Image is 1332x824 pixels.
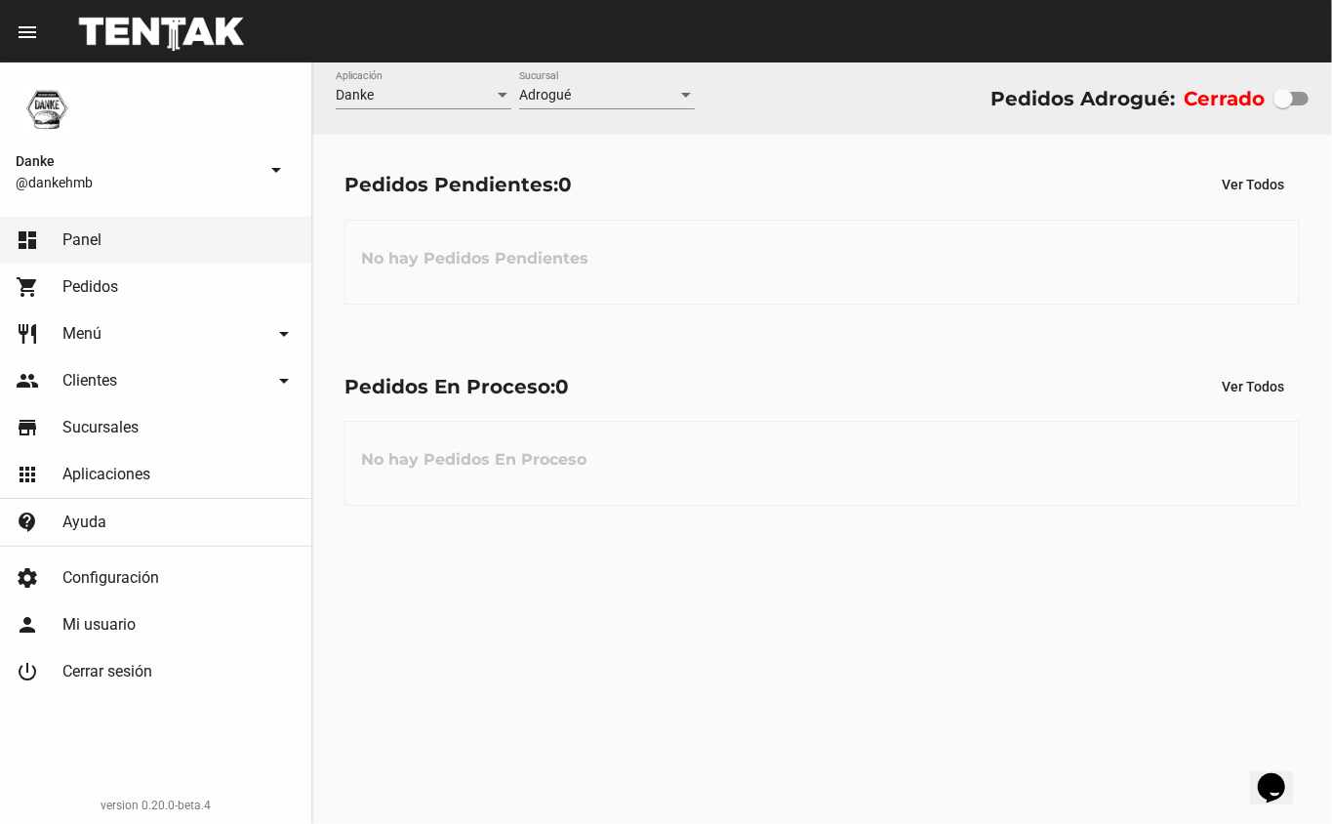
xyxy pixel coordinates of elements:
mat-icon: menu [16,21,39,44]
mat-icon: apps [16,463,39,486]
span: 0 [555,375,569,398]
h3: No hay Pedidos Pendientes [345,229,604,288]
span: Ayuda [62,513,106,532]
span: Danke [16,149,257,173]
img: 1d4517d0-56da-456b-81f5-6111ccf01445.png [16,78,78,141]
mat-icon: restaurant [16,322,39,346]
span: Aplicaciones [62,465,150,484]
span: Danke [336,87,374,103]
mat-icon: arrow_drop_down [264,158,288,182]
mat-icon: shopping_cart [16,275,39,299]
span: Clientes [62,371,117,391]
div: version 0.20.0-beta.4 [16,796,296,815]
span: Cerrar sesión [62,662,152,681]
div: Pedidos Adrogué: [990,83,1175,114]
mat-icon: arrow_drop_down [272,322,296,346]
span: Sucursales [62,418,139,437]
button: Ver Todos [1206,167,1300,202]
span: Menú [62,324,101,344]
mat-icon: person [16,613,39,637]
div: Pedidos Pendientes: [344,169,572,200]
mat-icon: settings [16,566,39,590]
span: @dankehmb [16,173,257,192]
span: Ver Todos [1222,379,1284,394]
mat-icon: people [16,369,39,392]
mat-icon: arrow_drop_down [272,369,296,392]
mat-icon: power_settings_new [16,660,39,683]
span: 0 [558,173,572,196]
span: Adrogué [519,87,571,103]
mat-icon: contact_support [16,511,39,534]
span: Panel [62,230,101,250]
label: Cerrado [1184,83,1265,114]
mat-icon: store [16,416,39,439]
span: Mi usuario [62,615,136,635]
h3: No hay Pedidos En Proceso [345,431,602,489]
mat-icon: dashboard [16,228,39,252]
iframe: chat widget [1250,746,1312,804]
button: Ver Todos [1206,369,1300,404]
span: Ver Todos [1222,177,1284,192]
span: Configuración [62,568,159,588]
div: Pedidos En Proceso: [344,371,569,402]
span: Pedidos [62,277,118,297]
